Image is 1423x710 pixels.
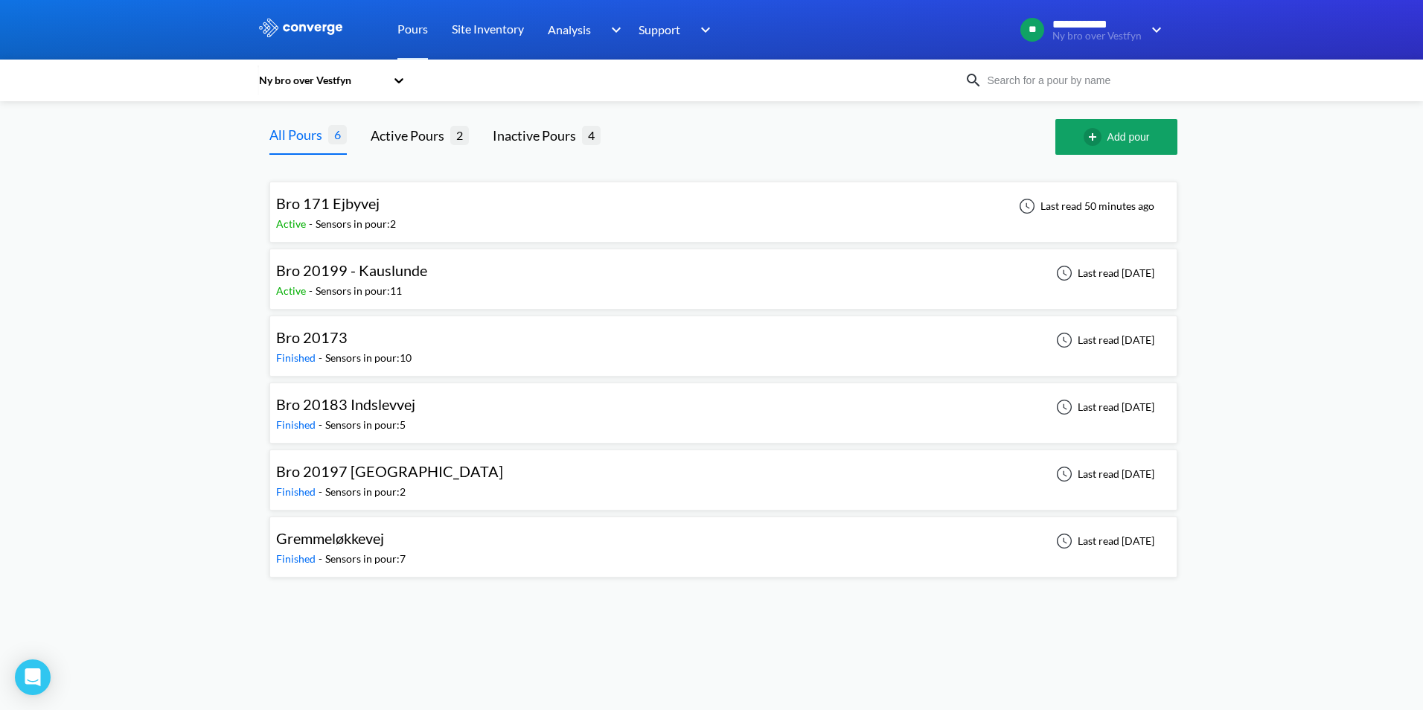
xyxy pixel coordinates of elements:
[493,125,582,146] div: Inactive Pours
[582,126,601,144] span: 4
[276,284,309,297] span: Active
[276,261,427,279] span: Bro 20199 - Kauslunde
[548,20,591,39] span: Analysis
[276,217,309,230] span: Active
[269,124,328,145] div: All Pours
[371,125,450,146] div: Active Pours
[325,551,406,567] div: Sensors in pour: 7
[319,552,325,565] span: -
[258,72,386,89] div: Ny bro over Vestfyn
[276,552,319,565] span: Finished
[269,199,1177,211] a: Bro 171 EjbyvejActive-Sensors in pour:2Last read 50 minutes ago
[276,462,503,480] span: Bro 20197 [GEOGRAPHIC_DATA]
[1048,465,1159,483] div: Last read [DATE]
[309,217,316,230] span: -
[1084,128,1107,146] img: add-circle-outline.svg
[1048,331,1159,349] div: Last read [DATE]
[319,418,325,431] span: -
[325,350,412,366] div: Sensors in pour: 10
[15,659,51,695] div: Open Intercom Messenger
[965,71,982,89] img: icon-search.svg
[276,395,415,413] span: Bro 20183 Indslevvej
[601,21,625,39] img: downArrow.svg
[276,485,319,498] span: Finished
[1142,21,1165,39] img: downArrow.svg
[1048,532,1159,550] div: Last read [DATE]
[269,266,1177,278] a: Bro 20199 - KauslundeActive-Sensors in pour:11Last read [DATE]
[325,417,406,433] div: Sensors in pour: 5
[1052,31,1142,42] span: Ny bro over Vestfyn
[269,400,1177,412] a: Bro 20183 IndslevvejFinished-Sensors in pour:5Last read [DATE]
[639,20,680,39] span: Support
[316,283,402,299] div: Sensors in pour: 11
[1048,398,1159,416] div: Last read [DATE]
[450,126,469,144] span: 2
[1011,197,1159,215] div: Last read 50 minutes ago
[276,529,384,547] span: Gremmeløkkevej
[269,333,1177,345] a: Bro 20173Finished-Sensors in pour:10Last read [DATE]
[319,485,325,498] span: -
[269,467,1177,479] a: Bro 20197 [GEOGRAPHIC_DATA]Finished-Sensors in pour:2Last read [DATE]
[325,484,406,500] div: Sensors in pour: 2
[319,351,325,364] span: -
[276,328,348,346] span: Bro 20173
[1048,264,1159,282] div: Last read [DATE]
[316,216,396,232] div: Sensors in pour: 2
[276,418,319,431] span: Finished
[276,194,380,212] span: Bro 171 Ejbyvej
[982,72,1163,89] input: Search for a pour by name
[269,534,1177,546] a: GremmeløkkevejFinished-Sensors in pour:7Last read [DATE]
[328,125,347,144] span: 6
[691,21,714,39] img: downArrow.svg
[276,351,319,364] span: Finished
[1055,119,1177,155] button: Add pour
[258,18,344,37] img: logo_ewhite.svg
[309,284,316,297] span: -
